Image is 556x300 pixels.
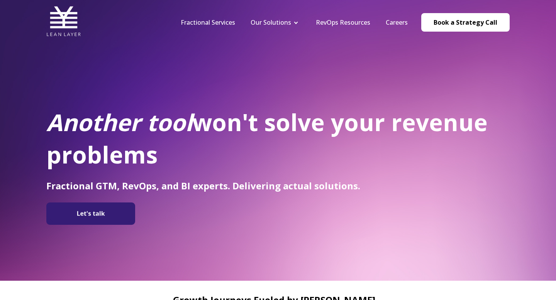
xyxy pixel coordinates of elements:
a: Revenue Strategy [243,58,308,72]
a: Our Solutions [251,18,291,27]
em: Another tool [46,106,192,138]
img: Let's talk [50,206,131,222]
a: RevOps Resources [316,18,370,27]
span: Fractional GTM, RevOps, and BI experts. Delivering actual solutions. [46,179,360,192]
a: Fractional Services [181,18,235,27]
div: Navigation Menu [173,18,415,27]
span: won't solve your revenue problems [46,106,488,170]
a: Revenue Tech [243,29,308,43]
a: Book a Strategy Call [421,13,510,32]
a: Careers [386,18,408,27]
img: Lean Layer Logo [46,4,81,39]
a: Revenue Analytics [243,44,308,58]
